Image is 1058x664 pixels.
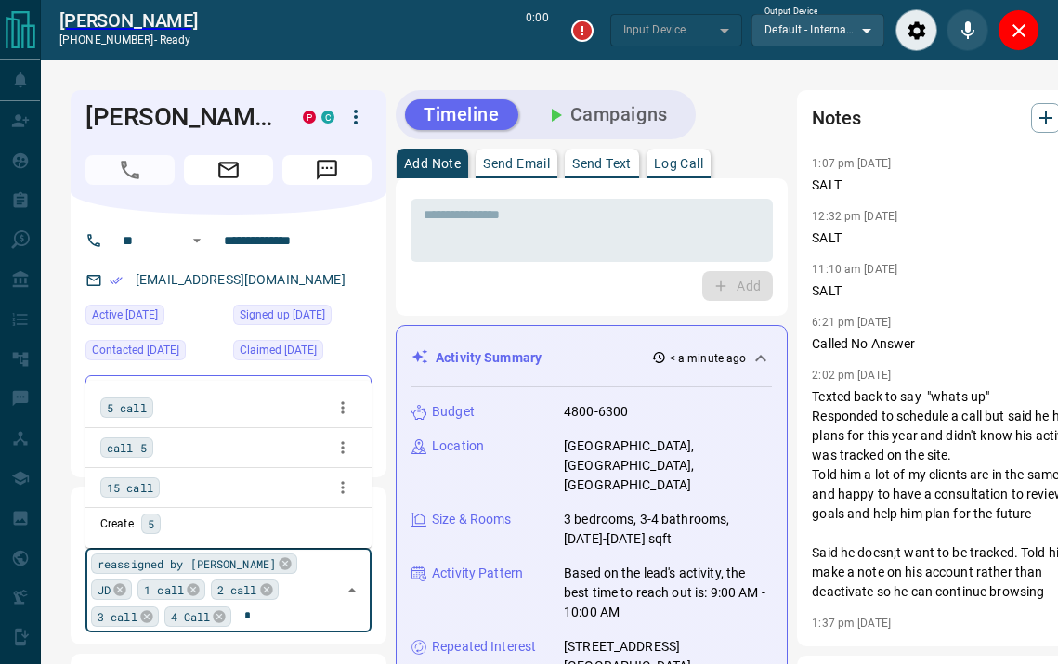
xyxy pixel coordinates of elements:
span: Contacted [DATE] [92,341,179,359]
span: Call [85,155,175,185]
p: 1:07 pm [DATE] [812,157,891,170]
div: Mute [947,9,988,51]
p: 12:32 pm [DATE] [812,210,897,223]
span: 3 call [98,607,137,626]
p: Location [432,436,484,456]
label: Output Device [764,6,817,18]
div: Tue Jul 29 2025 [233,340,372,366]
h2: Notes [812,103,860,133]
a: [PERSON_NAME] [59,9,198,32]
div: 1 call [137,579,205,600]
span: reassigned by [PERSON_NAME] [98,554,276,573]
p: 0:00 [526,9,548,51]
div: Close [998,9,1039,51]
div: Mon Aug 11 2025 [85,305,224,331]
div: Tue Jun 20 2017 [233,305,372,331]
p: [GEOGRAPHIC_DATA], [GEOGRAPHIC_DATA], [GEOGRAPHIC_DATA] [564,436,772,495]
button: Campaigns [526,99,686,130]
div: 2 call [211,579,279,600]
p: Based on the lead's activity, the best time to reach out is: 9:00 AM - 10:00 AM [564,564,772,622]
p: Log Call [654,157,703,170]
button: Open [186,229,208,252]
span: 15 call [107,478,153,497]
button: Close [339,578,365,604]
p: Activity Pattern [432,564,523,583]
div: JD [91,579,132,600]
p: Add Note [404,157,461,170]
span: 4 Call [171,607,211,626]
div: reassigned by [PERSON_NAME] [91,553,297,574]
div: Buyer [85,375,372,410]
span: JD [98,580,111,599]
p: [PHONE_NUMBER] - [59,32,198,48]
p: Activity Summary [436,348,542,368]
span: Signed up [DATE] [240,306,325,324]
p: 2:02 pm [DATE] [812,369,891,382]
a: [EMAIL_ADDRESS][DOMAIN_NAME] [136,272,346,287]
div: 4 Call [164,606,232,627]
div: Audio Settings [895,9,937,51]
div: property.ca [303,111,316,124]
button: Timeline [405,99,518,130]
div: condos.ca [321,111,334,124]
p: Send Email [483,157,550,170]
div: Thu Aug 07 2025 [85,340,224,366]
span: Claimed [DATE] [240,341,317,359]
p: 11:10 am [DATE] [812,263,897,276]
span: 5 call [107,398,147,417]
span: 5 [148,514,154,533]
h1: [PERSON_NAME] [85,102,275,132]
span: ready [160,33,191,46]
p: 3 bedrooms, 3-4 bathrooms, [DATE]-[DATE] sqft [564,510,772,549]
p: Send Text [572,157,632,170]
svg: Email Verified [110,274,123,287]
span: 2 call [217,580,257,599]
div: Activity Summary< a minute ago [411,341,772,375]
div: Default - Internal Speakers (Built-in) [751,14,884,46]
span: Message [282,155,372,185]
p: 4800-6300 [564,402,628,422]
span: Active [DATE] [92,306,158,324]
p: Size & Rooms [432,510,512,529]
p: Create [100,515,134,532]
p: Repeated Interest [432,637,536,657]
p: 6:21 pm [DATE] [812,316,891,329]
div: 3 call [91,606,159,627]
span: call 5 [107,438,147,457]
p: < a minute ago [670,350,747,367]
span: Email [184,155,273,185]
span: 1 call [144,580,184,599]
p: 1:37 pm [DATE] [812,617,891,630]
p: Budget [432,402,475,422]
